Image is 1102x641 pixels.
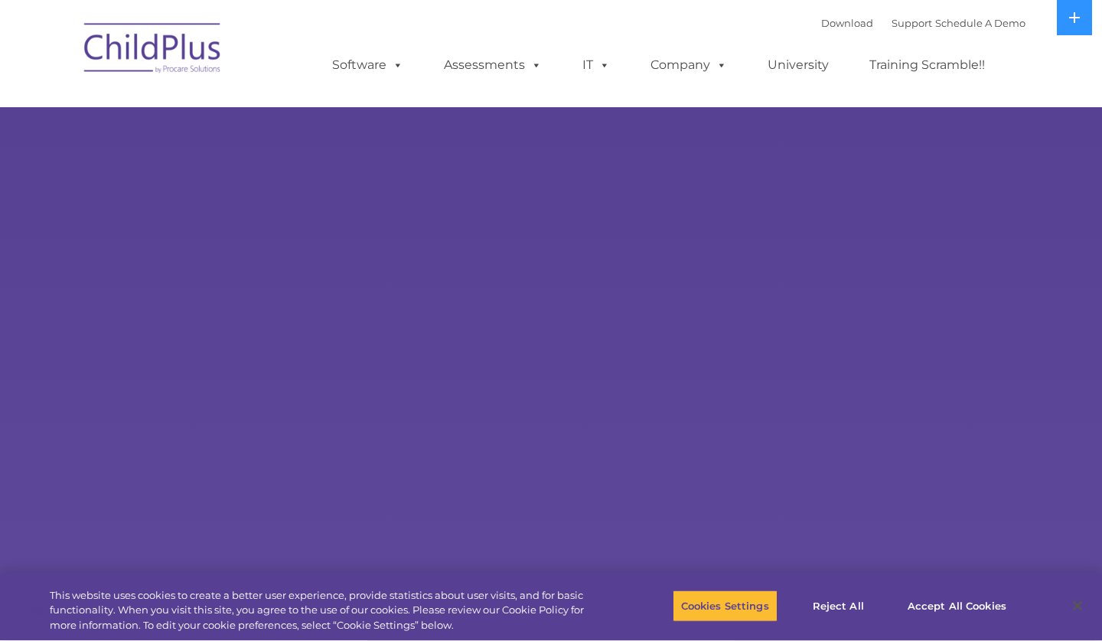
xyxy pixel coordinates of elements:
a: Software [317,50,419,80]
a: Schedule A Demo [935,17,1025,29]
button: Cookies Settings [673,590,778,622]
button: Close [1061,589,1094,623]
font: | [821,17,1025,29]
button: Accept All Cookies [899,590,1015,622]
a: Support [892,17,932,29]
a: University [752,50,844,80]
button: Reject All [791,590,886,622]
a: Download [821,17,873,29]
a: IT [567,50,625,80]
a: Company [635,50,742,80]
a: Assessments [429,50,557,80]
a: Training Scramble!! [854,50,1000,80]
img: ChildPlus by Procare Solutions [77,12,230,89]
div: This website uses cookies to create a better user experience, provide statistics about user visit... [50,588,606,633]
